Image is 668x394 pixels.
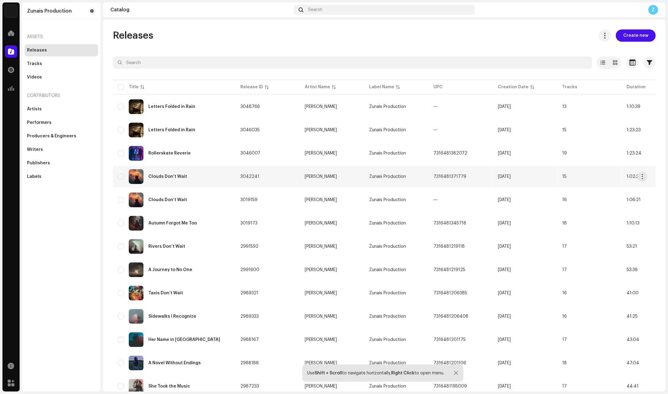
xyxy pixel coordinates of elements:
span: 7316481201106 [433,361,466,365]
re-m-nav-item: Publishers [25,157,98,169]
img: 7955a5de-60f9-4774-be0d-5c5238cf9c76 [129,286,143,300]
span: Zunais Production [369,151,406,155]
strong: Shift + Scroll [315,371,342,375]
span: 17 [562,244,567,249]
div: Title [129,84,139,90]
div: Z [648,5,658,15]
span: Isabel Austin [305,198,359,202]
span: 53:21 [627,244,637,249]
span: 17 [562,268,567,272]
div: Release ID [240,84,263,90]
img: 419d7c25-a5f5-4973-a51c-ad7cca8d062d [129,216,143,231]
span: Search [308,7,322,12]
div: [PERSON_NAME] [305,221,337,225]
span: 7316481206408 [433,314,468,319]
span: 1:23:23 [627,128,641,132]
span: 2989321 [240,291,258,295]
span: Oct 7, 2025 [498,151,511,155]
span: Zunais Production [369,221,406,225]
span: Oct 10, 2025 [498,105,511,109]
span: Zunais Production [369,384,406,388]
div: Labels [27,174,41,179]
span: 1:10:39 [627,105,640,109]
span: 19 [562,151,567,155]
span: Zunais Production [369,338,406,342]
div: Videos [27,75,42,80]
div: [PERSON_NAME] [305,314,337,319]
div: Releases [27,48,47,53]
span: Zunais Production [369,268,406,272]
div: A Journey to No One [148,268,192,272]
div: Creation Date [498,84,529,90]
div: Her Name in Italics [148,338,220,342]
span: Aug 25, 2025 [498,384,511,388]
span: 44:41 [627,384,639,388]
img: 225c0b07-abe2-4f94-afb9-988ce8131f0d [129,332,143,347]
re-a-nav-header: Contributors [25,88,98,103]
div: [PERSON_NAME] [305,151,337,155]
span: 3048766 [240,105,260,109]
span: Aug 29, 2025 [498,268,511,272]
img: c1aec8e0-cc53-42f4-96df-0a0a8a61c953 [5,5,17,17]
div: Sidewalks I Recognize [148,314,196,319]
span: — [433,198,437,202]
span: Stefano Ricci [305,128,359,132]
div: [PERSON_NAME] [305,291,337,295]
img: 92fd3ef0-05dd-4dc2-a6b5-6dbdffc36ecb [129,356,143,370]
span: 2988167 [240,338,259,342]
span: 47:04 [627,361,639,365]
span: Zunais Production [369,314,406,319]
span: — [433,128,437,132]
div: Artists [27,107,42,112]
div: Writers [27,147,43,152]
span: 7316481382072 [433,151,467,155]
span: Emma Becker [305,291,359,295]
span: Oct 7, 2025 [498,128,511,132]
span: Martina Caruso [305,151,359,155]
div: Zunais Production [27,9,72,13]
img: 43ac77ea-2d3d-47a2-a597-d41a8de88491 [129,309,143,324]
span: Zara Anderson [305,314,359,319]
span: Zunais Production [369,291,406,295]
div: Assets [25,29,98,44]
re-m-nav-item: Artists [25,103,98,115]
span: 16 [562,314,567,319]
div: Artist Name [305,84,330,90]
div: Letters Folded in Rain [148,128,195,132]
div: [PERSON_NAME] [305,128,337,132]
div: Rollerskate Reverie [148,151,191,155]
span: 7316481195009 [433,384,467,388]
span: Hayden Mistry [305,384,359,388]
img: 1f584283-f555-4284-80c6-d962f4bff104 [129,379,143,394]
div: [PERSON_NAME] [305,174,337,179]
div: Clouds Don’t Wait [148,174,187,179]
span: 1:23:24 [627,151,641,155]
span: 16 [562,291,567,295]
span: 17 [562,338,567,342]
span: Zunais Production [369,198,406,202]
span: 2987233 [240,384,259,388]
span: Releases [113,29,153,42]
div: [PERSON_NAME] [305,105,337,109]
span: 3019173 [240,221,258,225]
strong: Right Click [391,371,415,375]
span: 15 [562,128,567,132]
span: Zunais Production [369,361,406,365]
re-m-nav-item: Videos [25,71,98,83]
div: Use to navigate horizontally, to open menu. [307,371,445,376]
div: Producers & Engineers [27,134,76,139]
input: Search [113,56,592,69]
div: Tracks [27,61,42,66]
span: 43:04 [627,338,639,342]
span: Aug 29, 2025 [498,244,511,249]
span: Stella Oliveira [305,338,359,342]
span: 1:02:31 [627,174,640,179]
div: [PERSON_NAME] [305,244,337,249]
span: Sep 29, 2025 [498,221,511,225]
re-m-nav-item: Tracks [25,58,98,70]
span: 3046007 [240,151,260,155]
span: Create new [623,29,648,42]
span: Aug 26, 2025 [498,338,511,342]
div: Autumn Forgot Me Too [148,221,197,225]
span: 7316481371779 [433,174,466,179]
